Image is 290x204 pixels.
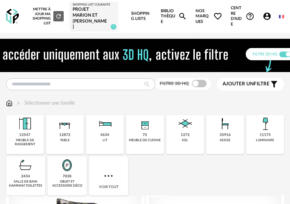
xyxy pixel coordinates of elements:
div: 1272 [181,133,190,137]
span: Heart Outline icon [213,12,222,21]
img: Table.png [56,115,74,133]
div: Mettre à jour ma Shopping List [27,7,64,25]
div: luminaire [256,138,274,142]
div: sol [182,138,188,142]
img: OXP [6,9,19,24]
span: 1 [111,24,116,30]
span: Help Circle Outline icon [246,12,254,21]
div: 4634 [100,133,109,137]
div: salle de bain hammam toilettes [8,180,43,188]
div: objet et accessoire déco [50,180,84,188]
span: Refresh icon [55,14,62,18]
a: Shopping List courante Projet Marion et [PERSON_NAME] 1 [73,3,115,30]
div: Projet Marion et [PERSON_NAME] [73,7,115,30]
img: svg+xml;base64,PHN2ZyB3aWR0aD0iMTYiIGhlaWdodD0iMTYiIHZpZXdCb3g9IjAgMCAxNiAxNiIgZmlsbD0ibm9uZSIgeG... [16,99,21,107]
span: Filter icon [270,80,279,89]
span: Account Circle icon [263,12,275,21]
div: 35916 [220,133,231,137]
div: table [60,138,70,142]
div: meuble de cuisine [129,138,161,142]
div: Sélectionner une famille [16,99,75,107]
span: Centre d'aideHelp Circle Outline icon [231,6,254,27]
span: Filtre 3D HQ [160,81,189,86]
button: Ajouter unfiltre Filter icon [217,78,284,91]
div: 11175 [260,133,271,137]
div: Voir tout [89,156,128,195]
div: Shopping List courante [73,3,115,7]
div: 75 [143,133,147,137]
div: meuble de rangement [8,138,41,147]
img: Literie.png [96,115,114,133]
img: Salle%20de%20bain.png [17,156,34,174]
span: Magnify icon [178,12,187,21]
img: Meuble%20de%20rangement.png [16,115,34,133]
img: Luminaire.png [256,115,274,133]
img: fr [279,14,284,19]
img: Miroir.png [58,156,76,174]
span: Ajouter un [223,81,254,86]
span: Account Circle icon [263,12,271,21]
img: svg+xml;base64,PHN2ZyB3aWR0aD0iMTYiIGhlaWdodD0iMTciIHZpZXdCb3g9IjAgMCAxNiAxNyIgZmlsbD0ibm9uZSIgeG... [6,99,13,107]
img: Rangement.png [136,115,154,133]
div: 7038 [63,174,71,179]
img: Assise.png [216,115,234,133]
img: more.7b13dc1.svg [103,170,114,182]
div: 12547 [19,133,30,137]
div: assise [220,138,230,142]
div: lit [103,138,107,142]
div: 12872 [59,133,70,137]
div: 2434 [21,174,30,179]
img: Sol.png [176,115,194,133]
span: filtre [223,81,270,87]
